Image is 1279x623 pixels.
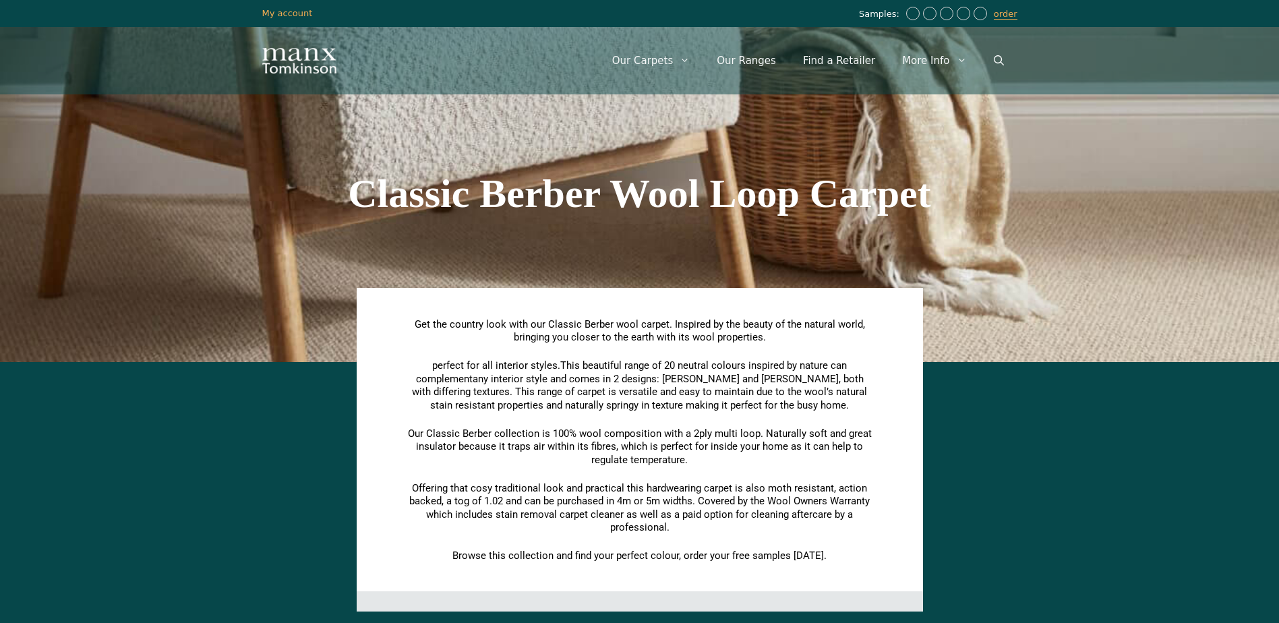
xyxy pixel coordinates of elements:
[262,173,1017,214] h1: Classic Berber Wool Loop Carpet
[889,40,980,81] a: More Info
[407,318,872,345] p: Get the country look with our Classic Berber wool carpet. Inspired by the beauty of the natural w...
[980,40,1017,81] a: Open Search Bar
[599,40,1017,81] nav: Primary
[994,9,1017,20] a: order
[790,40,889,81] a: Find a Retailer
[407,550,872,563] p: Browse this collection and find your perfect colour, order your free samples [DATE].
[703,40,790,81] a: Our Ranges
[599,40,704,81] a: Our Carpets
[412,373,867,411] span: any interior style and comes in 2 designs: [PERSON_NAME] and [PERSON_NAME], both with differing t...
[416,359,847,385] span: This beautiful range of 20 neutral colours inspired by nature can complement
[432,359,560,372] span: perfect for all interior styles.
[262,8,313,18] a: My account
[407,427,872,467] p: Our Classic Berber collection is 100% wool composition with a 2ply multi loop. Naturally soft and...
[262,48,336,73] img: Manx Tomkinson
[407,482,872,535] p: Offering that cosy traditional look and practical this hardwearing carpet is also moth resistant,...
[859,9,903,20] span: Samples:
